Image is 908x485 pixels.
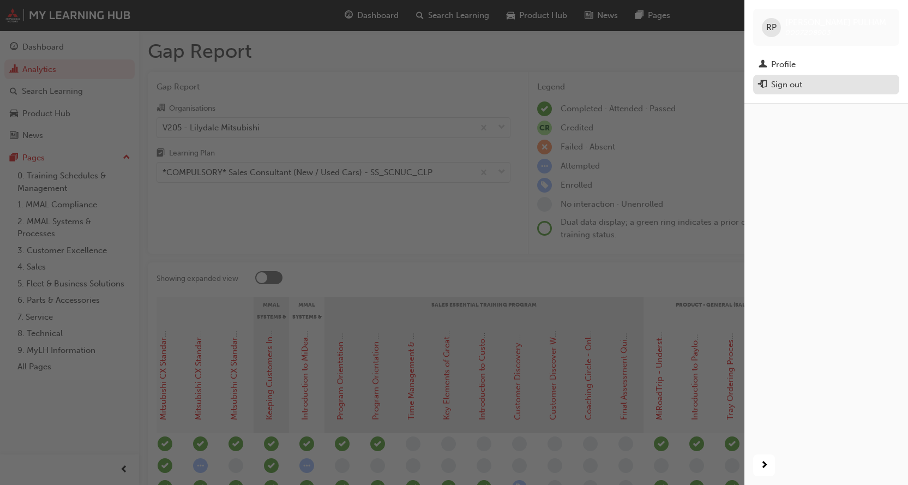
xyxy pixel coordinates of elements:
[771,79,802,91] div: Sign out
[759,80,767,90] span: exit-icon
[785,17,886,27] span: [PERSON_NAME] PULHAM
[753,55,899,75] a: Profile
[766,21,777,34] span: RP
[760,459,768,472] span: next-icon
[753,75,899,95] button: Sign out
[759,60,767,70] span: man-icon
[785,28,831,37] span: 0007208903
[771,58,796,71] div: Profile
